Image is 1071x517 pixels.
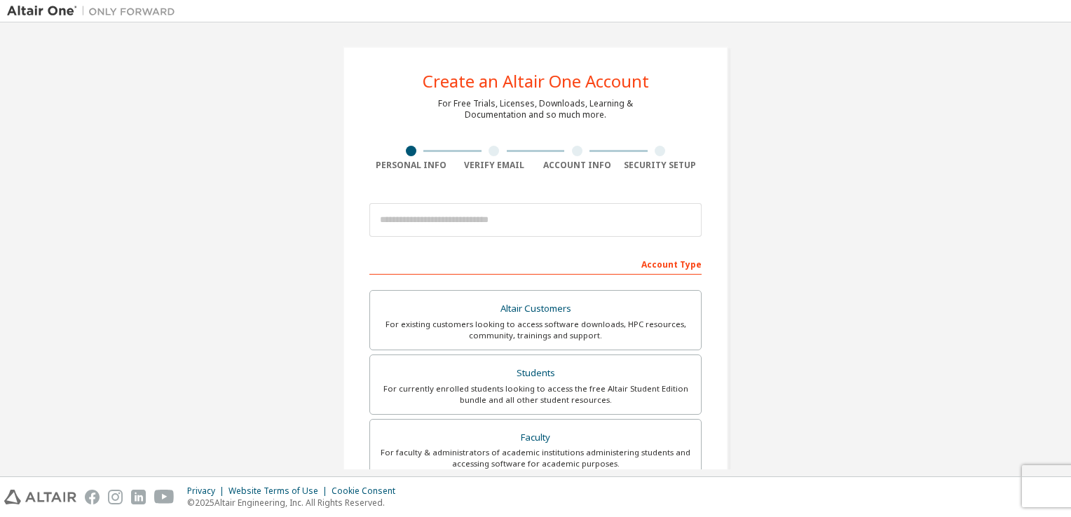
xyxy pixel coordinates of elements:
div: For Free Trials, Licenses, Downloads, Learning & Documentation and so much more. [438,98,633,120]
div: Website Terms of Use [228,485,332,497]
img: facebook.svg [85,490,100,504]
img: linkedin.svg [131,490,146,504]
div: Verify Email [453,160,536,171]
p: © 2025 Altair Engineering, Inc. All Rights Reserved. [187,497,404,509]
div: Account Info [535,160,619,171]
div: Faculty [378,428,693,448]
div: Privacy [187,485,228,497]
div: Personal Info [369,160,453,171]
img: altair_logo.svg [4,490,76,504]
div: For faculty & administrators of academic institutions administering students and accessing softwa... [378,447,693,469]
div: For currently enrolled students looking to access the free Altair Student Edition bundle and all ... [378,383,693,406]
div: Altair Customers [378,299,693,319]
div: Account Type [369,252,702,275]
div: Security Setup [619,160,702,171]
img: youtube.svg [154,490,175,504]
div: Students [378,364,693,383]
div: Create an Altair One Account [423,73,649,90]
div: For existing customers looking to access software downloads, HPC resources, community, trainings ... [378,319,693,341]
img: Altair One [7,4,182,18]
div: Cookie Consent [332,485,404,497]
img: instagram.svg [108,490,123,504]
